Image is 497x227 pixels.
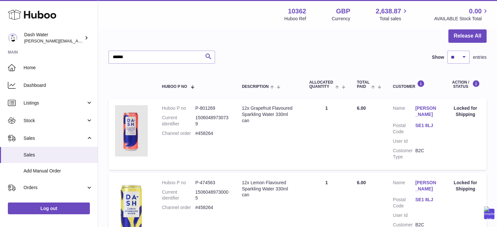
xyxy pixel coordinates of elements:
[24,152,93,158] span: Sales
[24,135,86,141] span: Sales
[415,180,438,192] a: [PERSON_NAME]
[393,138,415,144] dt: User Id
[195,130,229,137] dd: #458264
[162,180,195,186] dt: Huboo P no
[448,29,487,43] button: Release All
[195,180,229,186] dd: P-474563
[376,7,409,22] a: 2,638.87 Total sales
[432,54,444,60] label: Show
[309,80,333,89] span: ALLOCATED Quantity
[195,115,229,127] dd: 15060489730739
[451,105,480,118] div: Locked for Shipping
[473,54,487,60] span: entries
[451,80,480,89] div: Action / Status
[393,105,415,119] dt: Name
[469,7,482,16] span: 0.00
[24,185,86,191] span: Orders
[242,85,269,89] span: Description
[376,7,401,16] span: 2,638.87
[24,118,86,124] span: Stock
[393,80,438,89] div: Customer
[379,16,408,22] span: Total sales
[195,189,229,202] dd: 15060489730005
[332,16,350,22] div: Currency
[8,33,18,43] img: james@dash-water.com
[24,82,93,89] span: Dashboard
[162,105,195,111] dt: Huboo P no
[284,16,306,22] div: Huboo Ref
[303,99,350,170] td: 1
[357,105,366,111] span: 6.00
[393,197,415,209] dt: Postal Code
[24,65,93,71] span: Home
[162,189,195,202] dt: Current identifier
[434,16,489,22] span: AVAILABLE Stock Total
[24,100,86,106] span: Listings
[415,105,438,118] a: [PERSON_NAME]
[393,212,415,219] dt: User Id
[115,105,148,156] img: 103621724231836.png
[162,204,195,211] dt: Channel order
[415,122,438,129] a: SE1 8LJ
[24,32,83,44] div: Dash Water
[393,148,415,160] dt: Customer Type
[393,122,415,135] dt: Postal Code
[162,115,195,127] dt: Current identifier
[357,180,366,185] span: 6.00
[357,80,370,89] span: Total paid
[336,7,350,16] strong: GBP
[393,180,415,194] dt: Name
[162,130,195,137] dt: Channel order
[162,85,187,89] span: Huboo P no
[8,203,90,214] a: Log out
[195,105,229,111] dd: P-801269
[24,168,93,174] span: Add Manual Order
[434,7,489,22] a: 0.00 AVAILABLE Stock Total
[451,180,480,192] div: Locked for Shipping
[288,7,306,16] strong: 10362
[195,204,229,211] dd: #458264
[242,180,296,198] div: 12x Lemon Flavoured Sparkling Water 330ml can
[415,197,438,203] a: SE1 8LJ
[415,148,438,160] dd: B2C
[242,105,296,124] div: 12x Grapefruit Flavoured Sparkling Water 330ml can
[24,38,131,43] span: [PERSON_NAME][EMAIL_ADDRESS][DOMAIN_NAME]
